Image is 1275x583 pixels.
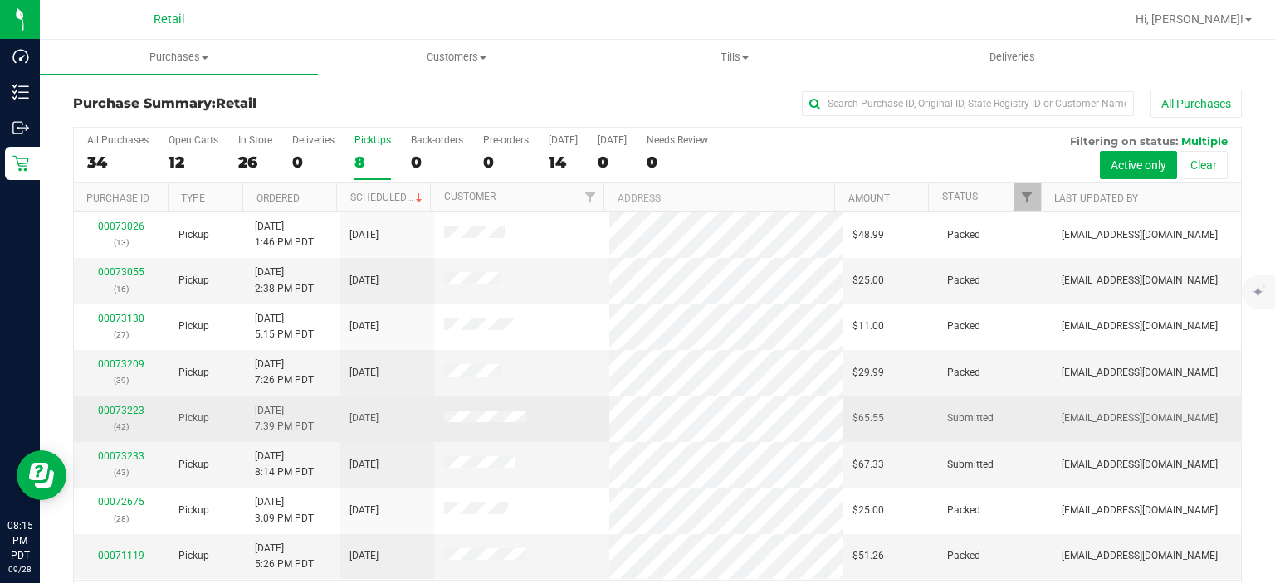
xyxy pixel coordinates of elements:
[169,153,218,172] div: 12
[1062,273,1218,289] span: [EMAIL_ADDRESS][DOMAIN_NAME]
[178,548,209,564] span: Pickup
[1062,503,1218,518] span: [EMAIL_ADDRESS][DOMAIN_NAME]
[12,84,29,100] inline-svg: Inventory
[255,357,314,388] span: [DATE] 7:26 PM PDT
[354,134,391,146] div: PickUps
[549,134,578,146] div: [DATE]
[802,91,1134,116] input: Search Purchase ID, Original ID, State Registry ID or Customer Name...
[483,134,529,146] div: Pre-orders
[255,311,314,343] span: [DATE] 5:15 PM PDT
[98,496,144,508] a: 00072675
[967,50,1058,65] span: Deliveries
[7,563,32,576] p: 09/28
[942,191,978,202] a: Status
[597,50,873,65] span: Tills
[549,153,578,172] div: 14
[40,50,318,65] span: Purchases
[7,518,32,563] p: 08:15 PM PDT
[947,227,980,243] span: Packed
[318,40,596,75] a: Customers
[852,411,884,426] span: $65.55
[178,365,209,381] span: Pickup
[947,548,980,564] span: Packed
[576,183,603,211] a: Filter
[1062,457,1218,473] span: [EMAIL_ADDRESS][DOMAIN_NAME]
[852,365,884,381] span: $29.99
[852,457,884,473] span: $67.33
[154,12,185,27] span: Retail
[1136,12,1243,26] span: Hi, [PERSON_NAME]!
[255,403,314,435] span: [DATE] 7:39 PM PDT
[98,450,144,462] a: 00073233
[1054,192,1138,204] a: Last Updated By
[349,227,379,243] span: [DATE]
[178,318,209,334] span: Pickup
[98,221,144,232] a: 00073026
[947,503,980,518] span: Packed
[603,183,834,212] th: Address
[852,273,884,289] span: $25.00
[238,153,272,172] div: 26
[255,541,314,572] span: [DATE] 5:26 PM PDT
[17,450,66,500] iframe: Resource center
[596,40,874,75] a: Tills
[255,265,314,296] span: [DATE] 2:38 PM PDT
[1100,151,1177,179] button: Active only
[169,134,218,146] div: Open Carts
[852,227,884,243] span: $48.99
[349,411,379,426] span: [DATE]
[1062,227,1218,243] span: [EMAIL_ADDRESS][DOMAIN_NAME]
[178,227,209,243] span: Pickup
[178,457,209,473] span: Pickup
[947,318,980,334] span: Packed
[411,153,463,172] div: 0
[1070,134,1178,148] span: Filtering on status:
[444,191,496,202] a: Customer
[1062,548,1218,564] span: [EMAIL_ADDRESS][DOMAIN_NAME]
[84,281,159,297] p: (16)
[852,548,884,564] span: $51.26
[947,365,980,381] span: Packed
[98,358,144,370] a: 00073209
[98,313,144,324] a: 00073130
[255,449,314,480] span: [DATE] 8:14 PM PDT
[1014,183,1041,211] a: Filter
[40,40,318,75] a: Purchases
[647,153,708,172] div: 0
[84,235,159,250] p: (13)
[349,503,379,518] span: [DATE]
[947,273,980,289] span: Packed
[1150,90,1242,118] button: All Purchases
[873,40,1151,75] a: Deliveries
[354,153,391,172] div: 8
[292,153,335,172] div: 0
[1062,411,1218,426] span: [EMAIL_ADDRESS][DOMAIN_NAME]
[12,155,29,172] inline-svg: Retail
[947,411,994,426] span: Submitted
[12,119,29,136] inline-svg: Outbound
[947,457,994,473] span: Submitted
[319,50,595,65] span: Customers
[84,464,159,480] p: (43)
[238,134,272,146] div: In Store
[349,548,379,564] span: [DATE]
[292,134,335,146] div: Deliveries
[1062,318,1218,334] span: [EMAIL_ADDRESS][DOMAIN_NAME]
[255,219,314,250] span: [DATE] 1:46 PM PDT
[98,405,144,416] a: 00073223
[1062,365,1218,381] span: [EMAIL_ADDRESS][DOMAIN_NAME]
[181,192,205,204] a: Type
[349,318,379,334] span: [DATE]
[73,96,462,111] h3: Purchase Summary:
[349,273,379,289] span: [DATE]
[178,411,209,426] span: Pickup
[84,327,159,343] p: (27)
[598,134,627,146] div: [DATE]
[84,419,159,435] p: (42)
[87,134,149,146] div: All Purchases
[178,503,209,518] span: Pickup
[255,494,314,526] span: [DATE] 3:09 PM PDT
[98,266,144,278] a: 00073055
[647,134,708,146] div: Needs Review
[852,503,884,518] span: $25.00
